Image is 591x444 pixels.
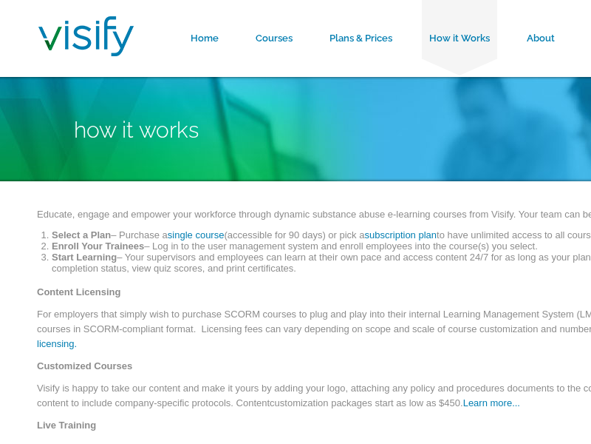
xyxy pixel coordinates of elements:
strong: Enroll Your Trainees [52,240,144,252]
strong: Start Learning [52,252,117,263]
strong: Select a Plan [52,229,111,240]
a: single course [168,229,225,240]
img: Visify Training [38,16,134,56]
a: Visify Training [38,39,134,61]
a: subscription plan [364,229,437,240]
span: How it Works [74,117,199,143]
a: Learn more... [463,397,520,408]
span: customization packages start as low as $450 [270,397,460,408]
